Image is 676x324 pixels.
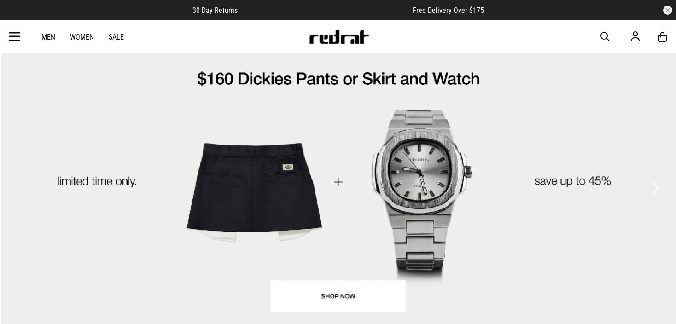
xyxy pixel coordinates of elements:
[413,6,484,15] span: Free Delivery Over $175
[256,6,394,15] iframe: Customer reviews powered by Trustpilot
[15,178,27,198] button: Previous slide
[192,6,238,15] span: 30 Day Returns
[70,33,94,41] a: Women
[309,30,369,44] img: Redrat logo
[109,33,124,41] a: Sale
[649,178,661,198] button: Next slide
[41,33,55,41] a: Men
